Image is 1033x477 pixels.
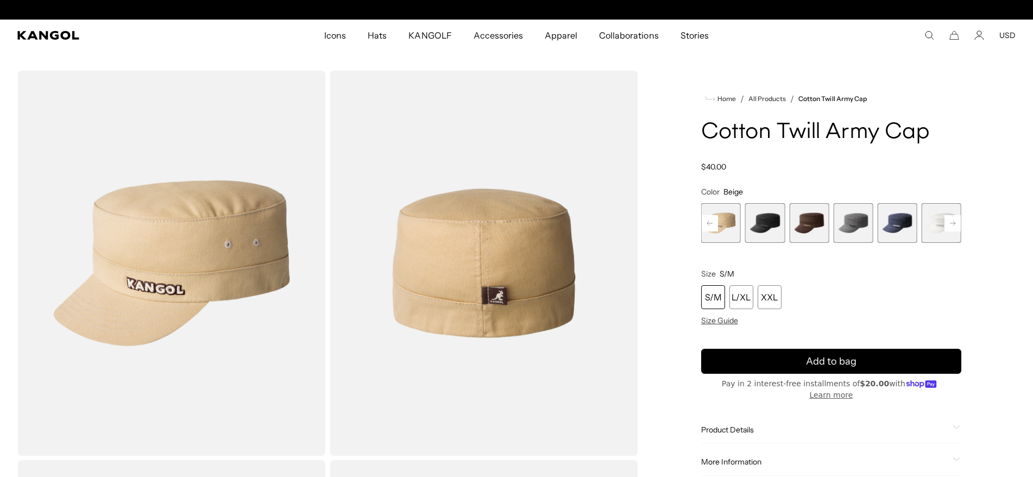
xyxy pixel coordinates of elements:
a: Collaborations [588,20,669,51]
summary: Search here [924,30,934,40]
span: Hats [368,20,387,51]
a: Apparel [534,20,588,51]
slideshow-component: Announcement bar [405,5,628,14]
a: Hats [357,20,398,51]
a: Cotton Twill Army Cap [798,95,867,103]
span: $40.00 [701,162,726,172]
div: 6 of 9 [833,203,873,243]
li: / [736,92,744,105]
nav: breadcrumbs [701,92,961,105]
a: Icons [313,20,357,51]
span: KANGOLF [408,20,451,51]
label: Brown [789,203,829,243]
span: Home [715,95,736,103]
a: Kangol [17,31,215,40]
label: Grey [833,203,873,243]
div: S/M [701,285,725,309]
label: White [922,203,961,243]
button: Cart [949,30,959,40]
span: Icons [324,20,346,51]
span: Collaborations [599,20,658,51]
div: 5 of 9 [789,203,829,243]
div: Announcement [405,5,628,14]
img: color-beige [17,71,325,456]
a: Home [706,94,736,104]
div: 8 of 9 [922,203,961,243]
a: All Products [748,95,786,103]
a: Account [974,30,984,40]
div: 3 of 9 [701,203,741,243]
span: Add to bag [806,354,856,369]
a: Accessories [463,20,534,51]
span: Size [701,269,716,279]
a: Stories [670,20,720,51]
span: Stories [681,20,709,51]
div: 4 of 9 [745,203,785,243]
span: Product Details [701,425,948,435]
div: 1 of 2 [405,5,628,14]
span: Apparel [545,20,577,51]
span: Accessories [474,20,523,51]
label: Beige [701,203,741,243]
h1: Cotton Twill Army Cap [701,121,961,145]
div: 7 of 9 [878,203,917,243]
li: / [786,92,794,105]
span: Color [701,187,720,197]
img: color-beige [330,71,638,456]
span: More Information [701,457,948,467]
div: XXL [758,285,782,309]
span: Beige [723,187,743,197]
label: Navy [878,203,917,243]
a: KANGOLF [398,20,462,51]
span: Size Guide [701,316,738,325]
span: S/M [720,269,734,279]
button: USD [999,30,1016,40]
div: L/XL [729,285,753,309]
label: Black [745,203,785,243]
button: Add to bag [701,349,961,374]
